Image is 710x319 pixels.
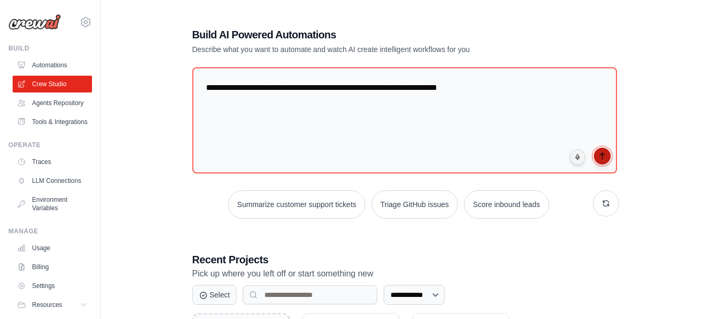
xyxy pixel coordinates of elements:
button: Select [192,285,237,305]
a: Tools & Integrations [13,114,92,130]
a: Environment Variables [13,191,92,217]
p: Describe what you want to automate and watch AI create intelligent workflows for you [192,44,546,55]
a: Crew Studio [13,76,92,92]
img: Logo [8,14,61,30]
a: Billing [13,259,92,275]
a: Agents Repository [13,95,92,111]
p: Pick up where you left off or start something new [192,267,619,281]
a: LLM Connections [13,172,92,189]
div: Manage [8,227,92,235]
button: Summarize customer support tickets [228,190,365,219]
a: Traces [13,153,92,170]
a: Settings [13,277,92,294]
a: Automations [13,57,92,74]
button: Triage GitHub issues [372,190,458,219]
h1: Build AI Powered Automations [192,27,546,42]
button: Click to speak your automation idea [570,149,585,165]
a: Usage [13,240,92,256]
h3: Recent Projects [192,252,619,267]
button: Score inbound leads [464,190,549,219]
button: Get new suggestions [593,190,619,217]
span: Resources [32,301,62,309]
div: Build [8,44,92,53]
button: Resources [13,296,92,313]
div: Operate [8,141,92,149]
